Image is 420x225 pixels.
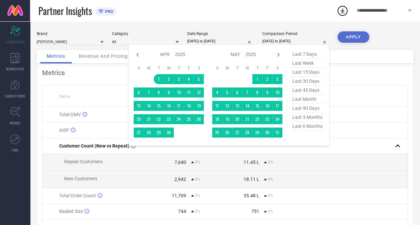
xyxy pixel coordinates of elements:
[252,87,262,97] td: Thu May 08 2025
[336,5,348,17] div: Open download list
[184,74,194,84] td: Fri Apr 04 2025
[232,114,242,124] td: Tue May 20 2025
[291,104,324,113] span: last 90 days
[174,101,184,111] td: Thu Apr 17 2025
[232,65,242,71] th: Tuesday
[262,128,272,138] td: Fri May 30 2025
[144,101,154,111] td: Mon Apr 14 2025
[272,74,282,84] td: Sat May 03 2025
[272,128,282,138] td: Sat May 31 2025
[291,59,324,68] span: last week
[232,101,242,111] td: Tue May 13 2025
[187,38,254,45] input: Select date range
[12,148,18,153] span: FWD
[112,31,179,36] div: Category
[144,114,154,124] td: Mon Apr 21 2025
[154,101,164,111] td: Tue Apr 15 2025
[37,31,104,36] div: Brand
[268,160,273,165] span: 0%
[59,193,96,198] span: Total Order Count
[59,94,70,99] span: Name
[9,121,21,126] span: TRENDS
[268,193,273,198] span: 0%
[5,39,25,44] span: SCORECARDS
[144,128,154,138] td: Mon Apr 28 2025
[187,31,254,36] div: Date Range
[194,87,204,97] td: Sat Apr 12 2025
[222,128,232,138] td: Mon May 26 2025
[174,177,186,182] div: 2,942
[272,114,282,124] td: Sat May 24 2025
[184,65,194,71] th: Friday
[164,87,174,97] td: Wed Apr 09 2025
[79,53,128,59] span: Revenue And Pricing
[38,4,92,18] span: Partner Insights
[242,65,252,71] th: Wednesday
[252,74,262,84] td: Thu May 01 2025
[164,101,174,111] td: Wed Apr 16 2025
[212,65,222,71] th: Sunday
[291,68,324,77] span: last 15 days
[134,101,144,111] td: Sun Apr 13 2025
[134,128,144,138] td: Sun Apr 27 2025
[268,209,273,214] span: 0%
[272,65,282,71] th: Saturday
[243,193,259,198] div: 35.48 L
[154,65,164,71] th: Tuesday
[144,65,154,71] th: Monday
[154,87,164,97] td: Tue Apr 08 2025
[262,114,272,124] td: Fri May 23 2025
[174,160,186,165] div: 7,640
[195,209,200,214] span: 0%
[291,113,324,122] span: last 3 months
[212,101,222,111] td: Sun May 11 2025
[195,160,200,165] span: 0%
[222,87,232,97] td: Mon May 05 2025
[59,128,69,133] span: AISP
[47,53,65,59] span: Metrics
[243,160,259,165] div: 11.45 L
[174,65,184,71] th: Thursday
[212,87,222,97] td: Sun May 04 2025
[59,112,81,117] span: Total GMV
[268,177,273,182] span: 0%
[174,114,184,124] td: Thu Apr 24 2025
[274,51,282,59] div: Next month
[154,114,164,124] td: Tue Apr 22 2025
[251,209,259,214] div: 751
[64,176,97,181] span: New Customers
[252,114,262,124] td: Thu May 22 2025
[5,93,25,98] span: SUGGESTIONS
[134,87,144,97] td: Sun Apr 06 2025
[262,87,272,97] td: Fri May 09 2025
[134,51,142,59] div: Previous month
[262,74,272,84] td: Fri May 02 2025
[262,65,272,71] th: Friday
[134,65,144,71] th: Sunday
[194,101,204,111] td: Sat Apr 19 2025
[232,128,242,138] td: Tue May 27 2025
[252,65,262,71] th: Thursday
[291,50,324,59] span: last 7 days
[194,65,204,71] th: Saturday
[144,87,154,97] td: Mon Apr 07 2025
[172,193,186,198] div: 11,709
[164,114,174,124] td: Wed Apr 23 2025
[232,87,242,97] td: Tue May 06 2025
[164,65,174,71] th: Wednesday
[212,114,222,124] td: Sun May 18 2025
[242,101,252,111] td: Wed May 14 2025
[291,122,324,131] span: last 6 months
[184,114,194,124] td: Fri Apr 25 2025
[291,86,324,95] span: last 45 days
[242,87,252,97] td: Wed May 07 2025
[164,128,174,138] td: Wed Apr 30 2025
[212,128,222,138] td: Sun May 25 2025
[252,128,262,138] td: Thu May 29 2025
[272,101,282,111] td: Sat May 17 2025
[174,87,184,97] td: Thu Apr 10 2025
[64,159,103,164] span: Repeat Customers
[184,101,194,111] td: Fri Apr 18 2025
[195,193,200,198] span: 0%
[195,177,200,182] span: 0%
